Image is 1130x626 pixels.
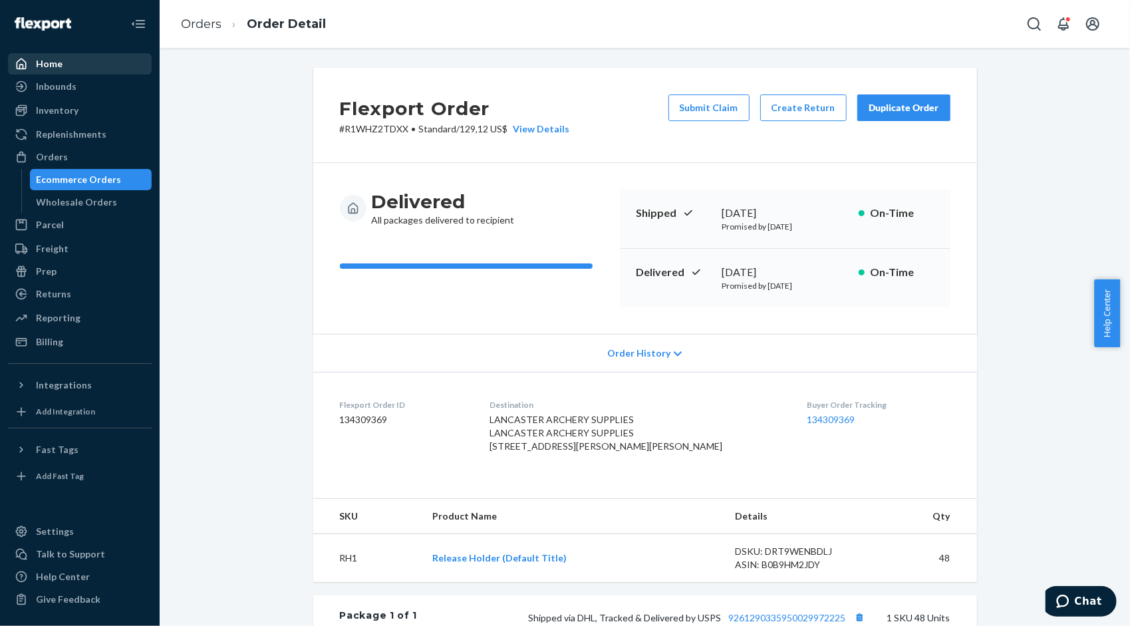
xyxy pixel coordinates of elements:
[857,94,950,121] button: Duplicate Order
[8,439,152,460] button: Fast Tags
[760,94,847,121] button: Create Return
[729,612,846,623] a: 9261290335950029972225
[340,609,418,626] div: Package 1 of 1
[36,593,100,606] div: Give Feedback
[871,499,977,534] th: Qty
[30,192,152,213] a: Wholesale Orders
[37,173,122,186] div: Ecommerce Orders
[851,609,869,626] button: Copy tracking number
[722,265,848,280] div: [DATE]
[636,265,712,280] p: Delivered
[36,335,63,349] div: Billing
[8,124,152,145] a: Replenishments
[8,566,152,587] a: Help Center
[1046,586,1117,619] iframe: Abre un widget desde donde se puede chatear con uno de los agentes
[125,11,152,37] button: Close Navigation
[490,399,786,410] dt: Destination
[37,196,118,209] div: Wholesale Orders
[372,190,515,227] div: All packages delivered to recipient
[735,545,860,558] div: DSKU: DRT9WENBDLJ
[36,548,105,561] div: Talk to Support
[36,443,78,456] div: Fast Tags
[722,221,848,232] p: Promised by [DATE]
[181,17,221,31] a: Orders
[735,558,860,571] div: ASIN: B0B9HM2JDY
[724,499,871,534] th: Details
[36,242,69,255] div: Freight
[36,218,64,232] div: Parcel
[8,307,152,329] a: Reporting
[247,17,326,31] a: Order Detail
[36,287,71,301] div: Returns
[36,406,95,417] div: Add Integration
[869,101,939,114] div: Duplicate Order
[490,414,723,452] span: LANCASTER ARCHERY SUPPLIES LANCASTER ARCHERY SUPPLIES [STREET_ADDRESS][PERSON_NAME][PERSON_NAME]
[636,206,712,221] p: Shipped
[529,612,869,623] span: Shipped via DHL, Tracked & Delivered by USPS
[8,261,152,282] a: Prep
[8,100,152,121] a: Inventory
[36,150,68,164] div: Orders
[8,238,152,259] a: Freight
[870,265,934,280] p: On-Time
[36,470,84,482] div: Add Fast Tag
[313,499,422,534] th: SKU
[340,94,570,122] h2: Flexport Order
[871,534,977,583] td: 48
[8,331,152,353] a: Billing
[8,375,152,396] button: Integrations
[722,206,848,221] div: [DATE]
[722,280,848,291] p: Promised by [DATE]
[419,123,457,134] span: Standard
[30,169,152,190] a: Ecommerce Orders
[36,525,74,538] div: Settings
[1021,11,1048,37] button: Open Search Box
[36,104,78,117] div: Inventory
[1079,11,1106,37] button: Open account menu
[313,534,422,583] td: RH1
[8,589,152,610] button: Give Feedback
[432,552,567,563] a: Release Holder (Default Title)
[1094,279,1120,347] button: Help Center
[668,94,750,121] button: Submit Claim
[36,128,106,141] div: Replenishments
[8,76,152,97] a: Inbounds
[372,190,515,214] h3: Delivered
[36,265,57,278] div: Prep
[508,122,570,136] button: View Details
[807,414,855,425] a: 134309369
[36,570,90,583] div: Help Center
[417,609,950,626] div: 1 SKU 48 Units
[8,521,152,542] a: Settings
[36,80,76,93] div: Inbounds
[8,544,152,565] button: Talk to Support
[340,399,469,410] dt: Flexport Order ID
[807,399,950,410] dt: Buyer Order Tracking
[8,283,152,305] a: Returns
[36,379,92,392] div: Integrations
[870,206,934,221] p: On-Time
[607,347,670,360] span: Order History
[8,53,152,75] a: Home
[340,122,570,136] p: # R1WHZ2TDXX / 129,12 US$
[412,123,416,134] span: •
[8,401,152,422] a: Add Integration
[1050,11,1077,37] button: Open notifications
[170,5,337,44] ol: breadcrumbs
[8,146,152,168] a: Orders
[15,17,71,31] img: Flexport logo
[422,499,724,534] th: Product Name
[36,57,63,71] div: Home
[8,214,152,235] a: Parcel
[340,413,469,426] dd: 134309369
[36,311,80,325] div: Reporting
[8,466,152,487] a: Add Fast Tag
